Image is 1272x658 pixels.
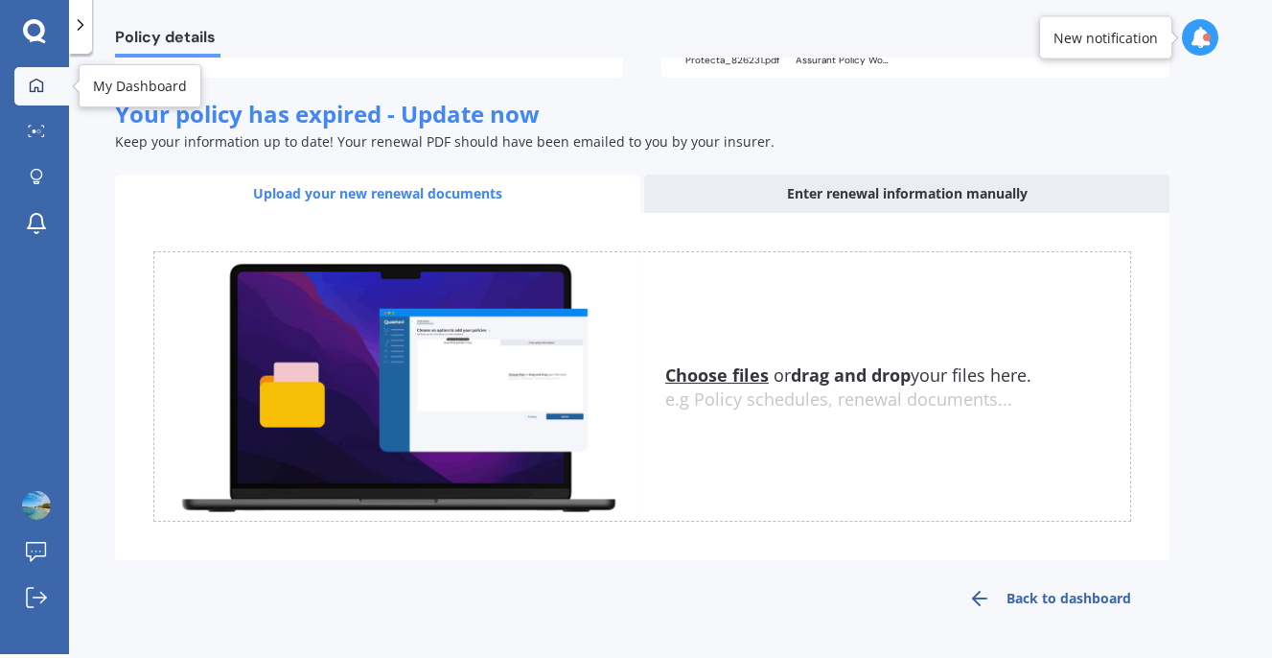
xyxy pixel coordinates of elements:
img: ACg8ocIU7gbMPsDbStn57NqPixnQAwmlgqJEgvuu6_NoN9kfoYtEqoC6=s96-c [22,491,51,520]
span: or your files here. [665,364,1031,387]
b: drag and drop [791,364,911,387]
span: Keep your information up to date! Your renewal PDF should have been emailed to you by your insurer. [115,132,775,151]
div: Assurant Policy Wording.pdf [796,56,891,65]
div: Protecta_826231.pdf [684,56,780,65]
div: e.g Policy schedules, renewal documents... [665,389,1130,411]
a: Back to dashboard [930,576,1169,622]
u: Choose files [665,364,769,387]
div: Upload your new renewal documents [115,175,640,213]
span: Policy details [115,28,220,54]
div: Enter renewal information manually [644,175,1169,213]
div: New notification [1053,28,1158,47]
div: My Dashboard [93,77,187,96]
span: Your policy has expired - Update now [115,98,540,129]
img: upload.de96410c8ce839c3fdd5.gif [154,252,642,522]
